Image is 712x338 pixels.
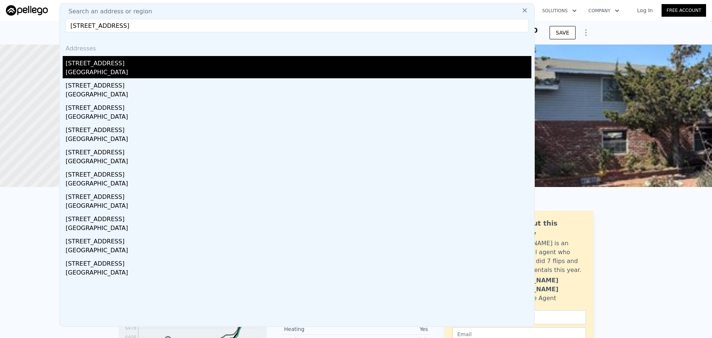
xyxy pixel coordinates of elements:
[66,190,531,201] div: [STREET_ADDRESS]
[66,268,531,279] div: [GEOGRAPHIC_DATA]
[66,101,531,112] div: [STREET_ADDRESS]
[578,25,593,40] button: Show Options
[66,135,531,145] div: [GEOGRAPHIC_DATA]
[662,4,706,17] a: Free Account
[66,78,531,90] div: [STREET_ADDRESS]
[284,325,356,333] div: Heating
[66,145,531,157] div: [STREET_ADDRESS]
[66,90,531,101] div: [GEOGRAPHIC_DATA]
[63,38,531,56] div: Addresses
[66,68,531,78] div: [GEOGRAPHIC_DATA]
[66,246,531,256] div: [GEOGRAPHIC_DATA]
[66,234,531,246] div: [STREET_ADDRESS]
[66,157,531,167] div: [GEOGRAPHIC_DATA]
[66,179,531,190] div: [GEOGRAPHIC_DATA]
[66,19,528,32] input: Enter an address, city, region, neighborhood or zip code
[66,123,531,135] div: [STREET_ADDRESS]
[628,7,662,14] a: Log In
[356,325,428,333] div: Yes
[66,256,531,268] div: [STREET_ADDRESS]
[66,224,531,234] div: [GEOGRAPHIC_DATA]
[66,56,531,68] div: [STREET_ADDRESS]
[66,212,531,224] div: [STREET_ADDRESS]
[66,201,531,212] div: [GEOGRAPHIC_DATA]
[125,325,136,331] tspan: $478
[66,112,531,123] div: [GEOGRAPHIC_DATA]
[503,218,586,239] div: Ask about this property
[66,167,531,179] div: [STREET_ADDRESS]
[583,4,625,17] button: Company
[536,4,583,17] button: Solutions
[6,5,48,16] img: Pellego
[503,239,586,275] div: [PERSON_NAME] is an active local agent who personally did 7 flips and bought 3 rentals this year.
[550,26,576,39] button: SAVE
[63,7,152,16] span: Search an address or region
[503,276,586,294] div: [PERSON_NAME] [PERSON_NAME]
